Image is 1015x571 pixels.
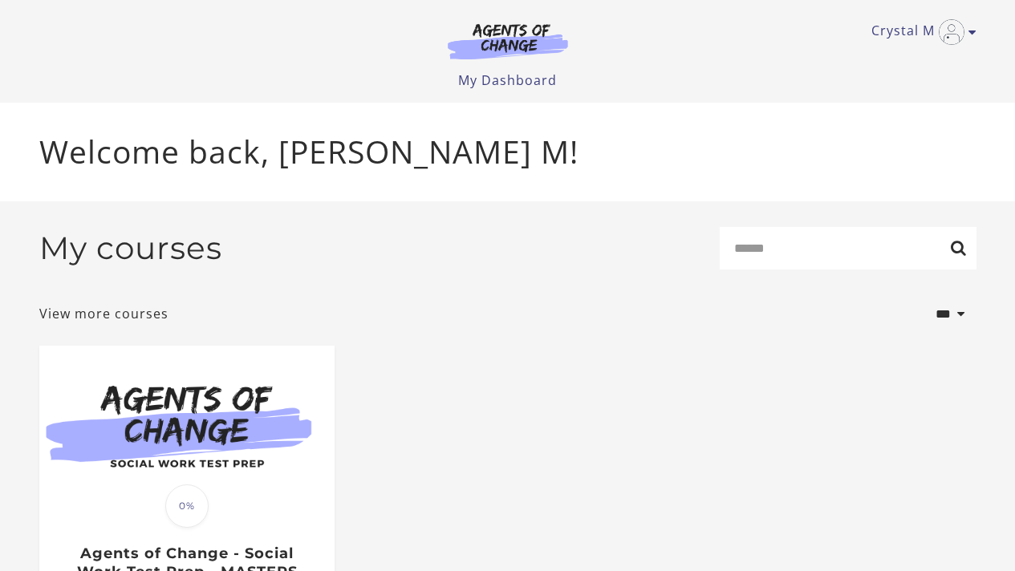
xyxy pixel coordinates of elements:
[431,22,585,59] img: Agents of Change Logo
[39,304,168,323] a: View more courses
[458,71,557,89] a: My Dashboard
[39,128,976,176] p: Welcome back, [PERSON_NAME] M!
[39,229,222,267] h2: My courses
[871,19,968,45] a: Toggle menu
[165,484,209,528] span: 0%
